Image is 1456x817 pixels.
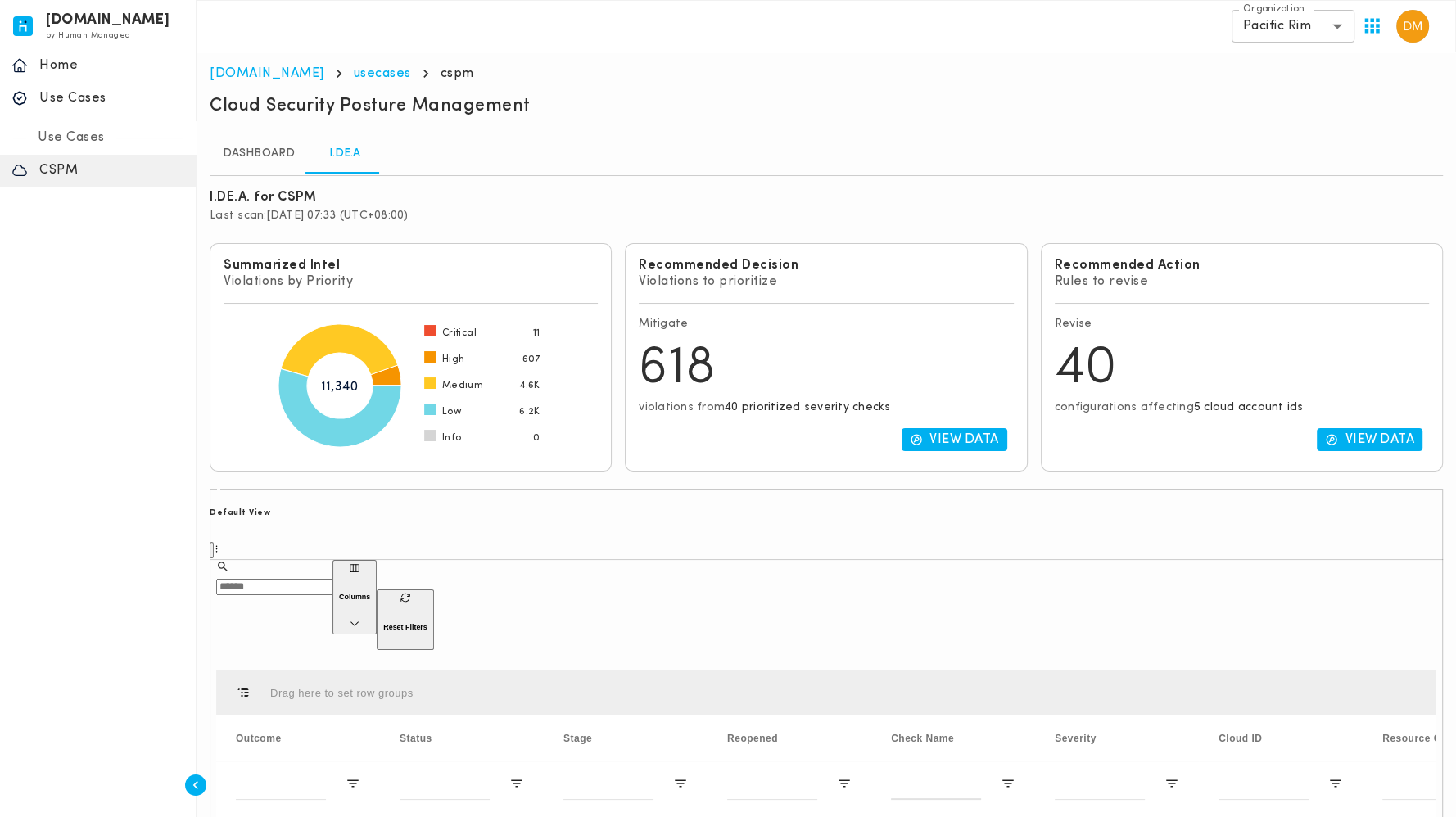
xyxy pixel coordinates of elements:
[1001,776,1015,791] button: Open Filter Menu
[210,209,1443,223] p: Last scan:
[308,134,382,174] a: I.DE.A
[339,593,370,601] h6: Columns
[224,257,598,273] h6: Summarized Intel
[1396,10,1429,43] img: David Medallo
[39,162,184,178] p: CSPM
[1345,431,1414,448] p: View Data
[267,210,409,222] span: [DATE] 07:33 (UTC+08:00)
[639,257,1013,273] h6: Recommended Decision
[533,327,540,340] span: 11
[400,733,432,744] span: Status
[639,317,1013,332] p: Mitigate
[13,16,33,36] img: invicta.io
[1055,400,1429,415] p: configurations affecting
[639,343,717,395] span: 618
[902,428,1007,451] button: View Data
[322,381,358,394] tspan: 11,340
[346,776,360,791] button: Open Filter Menu
[441,65,474,82] p: cspm
[1232,10,1354,43] div: Pacific Rim
[442,379,483,392] span: Medium
[837,776,852,791] button: Open Filter Menu
[533,431,540,445] span: 0
[46,15,170,26] h6: [DOMAIN_NAME]
[1390,3,1436,49] button: User
[1055,733,1097,744] span: Severity
[1219,733,1262,744] span: Cloud ID
[236,733,282,744] span: Outcome
[46,31,130,40] span: by Human Managed
[224,273,598,290] p: Violations by Priority
[1243,2,1305,16] label: Organization
[891,733,954,744] span: Check Name
[639,400,1013,415] p: violations from
[891,767,981,800] input: Check Name Filter Input
[1194,401,1304,413] span: 5 cloud account ids
[210,95,531,118] h5: Cloud Security Posture Management
[1328,776,1343,791] button: Open Filter Menu
[332,560,377,634] button: Columns
[210,134,308,174] a: Dashboard
[210,67,324,80] a: [DOMAIN_NAME]
[39,90,184,106] p: Use Cases
[673,776,688,791] button: Open Filter Menu
[26,129,116,146] p: Use Cases
[639,273,1013,290] p: Violations to prioritize
[1317,428,1422,451] button: View Data
[1055,317,1429,332] p: Revise
[210,65,1443,82] nav: breadcrumb
[519,405,540,418] span: 6.2K
[725,401,891,413] span: 40 prioritized severity checks
[1164,776,1179,791] button: Open Filter Menu
[1055,343,1118,395] span: 40
[383,623,427,631] h6: Reset Filters
[519,379,540,392] span: 4.6K
[210,189,316,205] h6: I.DE.A. for CSPM
[442,327,477,340] span: Critical
[563,733,592,744] span: Stage
[1055,273,1429,290] p: Rules to revise
[1055,257,1429,273] h6: Recommended Action
[210,505,1443,521] h6: Default View
[929,431,999,448] p: View Data
[727,733,778,744] span: Reopened
[39,57,184,74] p: Home
[522,353,540,366] span: 607
[270,687,414,699] span: Drag here to set row groups
[377,589,434,650] button: Reset Filters
[509,776,524,791] button: Open Filter Menu
[442,353,465,366] span: High
[442,405,461,418] span: Low
[442,431,462,445] span: Info
[354,67,411,80] a: usecases
[270,687,414,699] div: Row Groups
